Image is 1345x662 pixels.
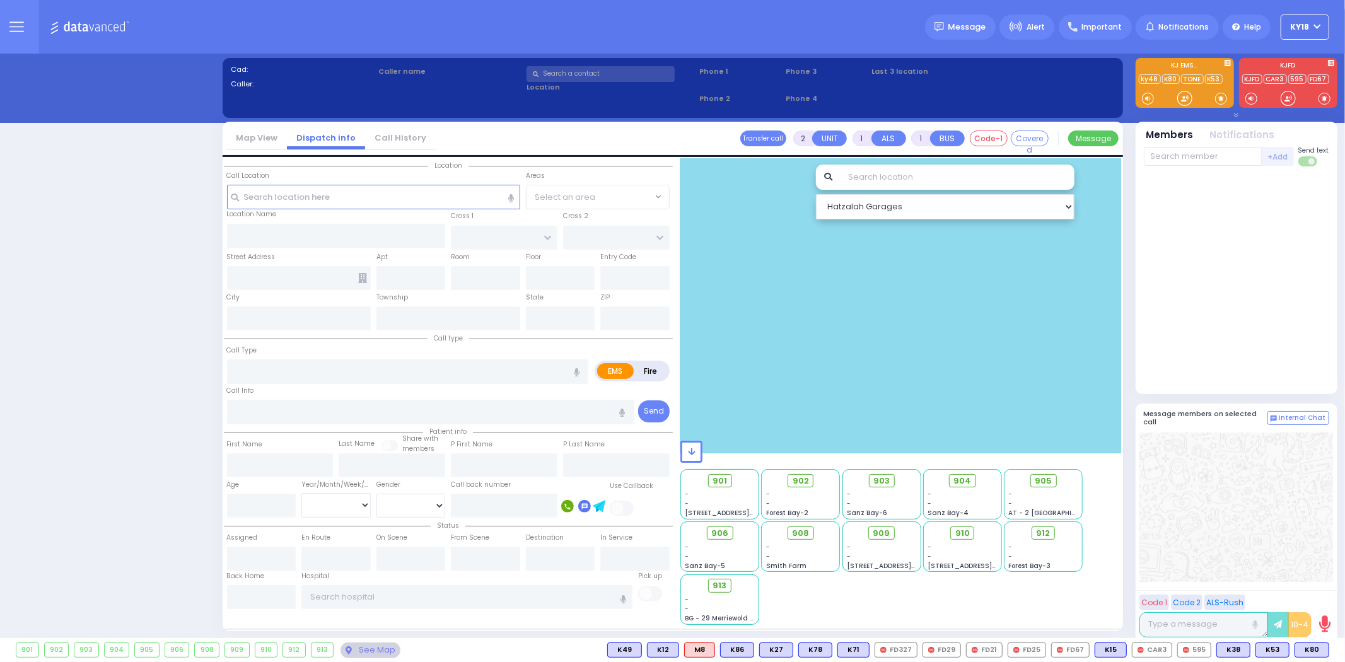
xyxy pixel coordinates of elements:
div: 595 [1177,642,1211,658]
button: Code-1 [970,131,1008,146]
span: - [847,542,851,552]
label: Cross 2 [563,211,588,221]
span: 902 [793,475,809,487]
button: ALS [871,131,906,146]
span: Sanz Bay-6 [847,508,887,518]
label: Areas [526,171,545,181]
div: BLS [1295,642,1329,658]
span: - [847,489,851,499]
div: K27 [759,642,793,658]
div: 908 [195,643,219,657]
div: FD67 [1051,642,1090,658]
div: 910 [255,643,277,657]
small: Share with [402,434,438,443]
span: members [402,444,434,453]
button: Code 1 [1139,595,1169,610]
button: Internal Chat [1267,411,1329,425]
label: On Scene [376,533,407,543]
div: 905 [135,643,159,657]
input: Search location [840,165,1074,190]
a: K80 [1162,74,1180,84]
span: - [685,604,689,613]
div: FD327 [875,642,917,658]
div: BLS [798,642,832,658]
div: K80 [1295,642,1329,658]
div: BLS [720,642,754,658]
div: BLS [607,642,642,658]
label: Turn off text [1298,155,1319,168]
label: Caller name [378,66,522,77]
label: EMS [597,363,634,379]
button: Members [1146,128,1194,142]
span: Other building occupants [358,273,367,283]
span: Call type [428,334,469,343]
div: K86 [720,642,754,658]
img: red-radio-icon.svg [928,647,935,653]
label: Age [227,480,240,490]
span: Help [1244,21,1261,33]
span: Location [428,161,469,170]
div: See map [341,642,400,658]
a: Dispatch info [287,132,365,144]
label: Assigned [227,533,258,543]
label: Cross 1 [451,211,474,221]
span: Forest Bay-3 [1009,561,1051,571]
label: Entry Code [600,252,636,262]
div: K12 [647,642,679,658]
div: FD21 [966,642,1003,658]
div: BLS [1255,642,1290,658]
div: K78 [798,642,832,658]
label: KJ EMS... [1136,62,1234,71]
span: - [928,542,931,552]
span: - [1009,499,1013,508]
span: - [685,595,689,604]
button: Code 2 [1171,595,1202,610]
label: Hospital [301,571,329,581]
span: - [928,499,931,508]
span: - [685,542,689,552]
span: Sanz Bay-4 [928,508,969,518]
span: Patient info [423,427,473,436]
label: In Service [600,533,632,543]
span: - [1009,542,1013,552]
button: Transfer call [740,131,786,146]
label: Cad: [231,64,375,75]
h5: Message members on selected call [1144,410,1267,426]
a: Map View [226,132,287,144]
label: En Route [301,533,330,543]
div: 909 [225,643,249,657]
a: CAR3 [1264,74,1287,84]
span: - [847,552,851,561]
a: Call History [365,132,436,144]
a: K53 [1205,74,1223,84]
span: 904 [953,475,971,487]
span: [STREET_ADDRESS][PERSON_NAME] [685,508,805,518]
span: 903 [873,475,890,487]
label: Call Location [227,171,270,181]
span: Internal Chat [1279,414,1326,422]
span: 901 [713,475,727,487]
div: FD25 [1008,642,1046,658]
label: Township [376,293,408,303]
span: 910 [955,527,970,540]
span: Forest Bay-2 [766,508,808,518]
label: Location [527,82,695,93]
span: - [685,499,689,508]
button: Send [638,400,670,422]
button: KY18 [1281,15,1329,40]
span: - [928,552,931,561]
img: red-radio-icon.svg [1013,647,1020,653]
div: BLS [647,642,679,658]
span: Sanz Bay-5 [685,561,726,571]
button: ALS-Rush [1204,595,1245,610]
label: Street Address [227,252,276,262]
label: Last Name [339,439,375,449]
a: 595 [1288,74,1307,84]
label: Apt [376,252,388,262]
div: 901 [16,643,38,657]
div: FD29 [923,642,961,658]
img: comment-alt.png [1271,415,1277,422]
span: Select an area [535,191,595,204]
label: P First Name [451,439,492,450]
div: K71 [837,642,870,658]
